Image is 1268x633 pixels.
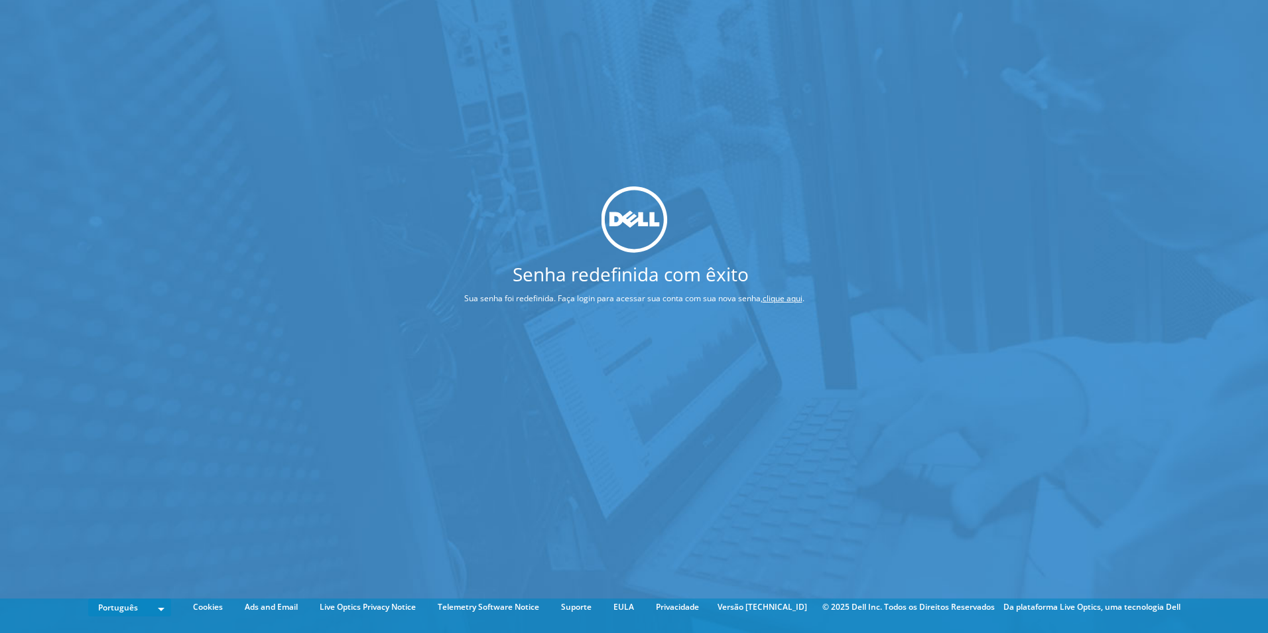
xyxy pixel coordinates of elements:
[816,600,1001,614] li: © 2025 Dell Inc. Todos os Direitos Reservados
[428,600,549,614] a: Telemetry Software Notice
[551,600,602,614] a: Suporte
[646,600,709,614] a: Privacidade
[763,293,802,304] a: clique aqui
[1003,600,1180,614] li: Da plataforma Live Optics, uma tecnologia Dell
[414,265,848,283] h1: Senha redefinida com êxito
[601,186,667,252] img: dell_svg_logo.svg
[603,600,644,614] a: EULA
[183,600,233,614] a: Cookies
[310,600,426,614] a: Live Optics Privacy Notice
[414,291,854,306] p: Sua senha foi redefinida. Faça login para acessar sua conta com sua nova senha, .
[711,600,814,614] li: Versão [TECHNICAL_ID]
[235,600,308,614] a: Ads and Email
